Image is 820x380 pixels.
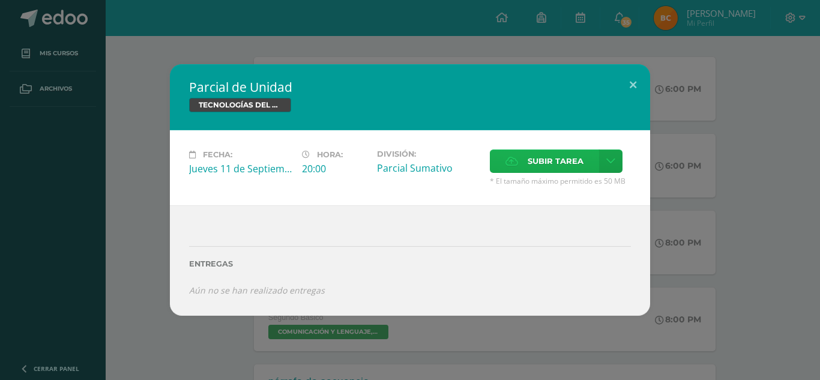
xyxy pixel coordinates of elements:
span: * El tamaño máximo permitido es 50 MB [490,176,631,186]
div: Parcial Sumativo [377,161,480,175]
h2: Parcial de Unidad [189,79,631,95]
span: TECNOLOGÍAS DEL APRENDIZAJE Y LA COMUNICACIÓN [189,98,291,112]
button: Close (Esc) [616,64,650,105]
i: Aún no se han realizado entregas [189,285,325,296]
div: 20:00 [302,162,367,175]
div: Jueves 11 de Septiembre [189,162,292,175]
label: División: [377,149,480,158]
span: Hora: [317,150,343,159]
span: Subir tarea [528,150,583,172]
label: Entregas [189,259,631,268]
span: Fecha: [203,150,232,159]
